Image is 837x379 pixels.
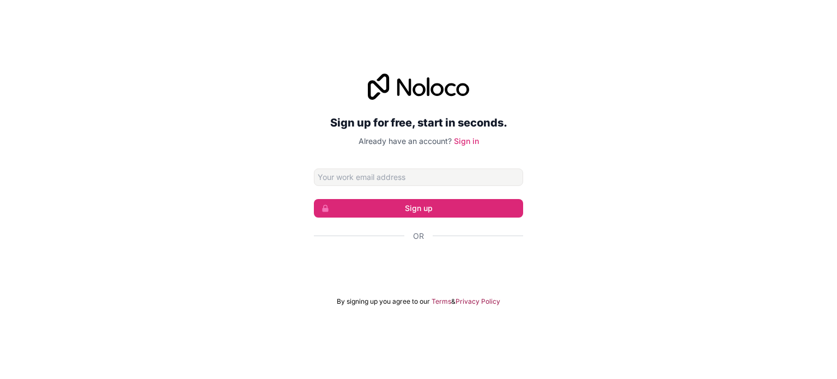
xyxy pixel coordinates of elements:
span: Already have an account? [359,136,452,146]
span: & [451,297,456,306]
input: Email address [314,169,523,186]
button: Sign up [314,199,523,218]
span: Or [413,231,424,242]
span: By signing up you agree to our [337,297,430,306]
iframe: Pulsante Accedi con Google [308,254,529,278]
a: Privacy Policy [456,297,500,306]
h2: Sign up for free, start in seconds. [314,113,523,133]
a: Sign in [454,136,479,146]
a: Terms [432,297,451,306]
